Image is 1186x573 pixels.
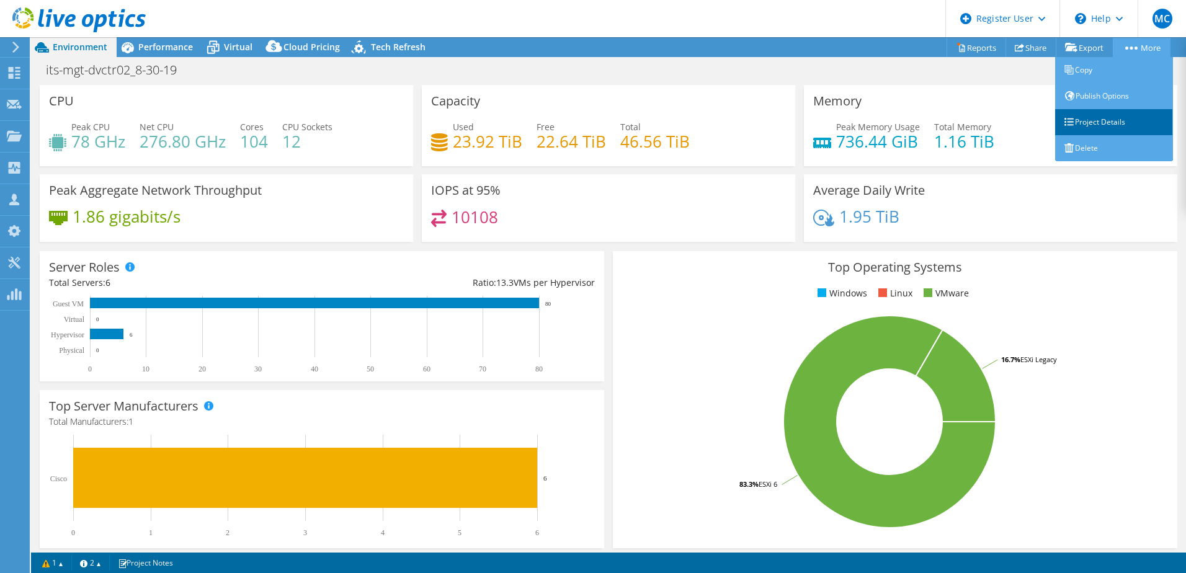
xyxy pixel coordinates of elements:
[1075,13,1086,24] svg: \n
[53,300,84,308] text: Guest VM
[49,94,74,108] h3: CPU
[149,528,153,537] text: 1
[458,528,461,537] text: 5
[1055,109,1173,135] a: Project Details
[105,277,110,288] span: 6
[51,331,84,339] text: Hypervisor
[934,135,994,148] h4: 1.16 TiB
[71,135,125,148] h4: 78 GHz
[496,277,514,288] span: 13.3
[1005,38,1056,57] a: Share
[1113,38,1170,57] a: More
[198,365,206,373] text: 20
[453,135,522,148] h4: 23.92 TiB
[759,479,777,489] tspan: ESXi 6
[128,415,133,427] span: 1
[537,121,555,133] span: Free
[622,260,1168,274] h3: Top Operating Systems
[1056,38,1113,57] a: Export
[947,38,1006,57] a: Reports
[140,135,226,148] h4: 276.80 GHz
[371,41,426,53] span: Tech Refresh
[142,365,149,373] text: 10
[96,316,99,322] text: 0
[40,63,196,77] h1: its-mgt-dvctr02_8-30-19
[1055,57,1173,83] a: Copy
[1055,135,1173,161] a: Delete
[813,94,862,108] h3: Memory
[282,121,332,133] span: CPU Sockets
[543,474,547,482] text: 6
[49,399,198,413] h3: Top Server Manufacturers
[431,94,480,108] h3: Capacity
[620,135,690,148] h4: 46.56 TiB
[303,528,307,537] text: 3
[739,479,759,489] tspan: 83.3%
[283,41,340,53] span: Cloud Pricing
[875,286,912,300] li: Linux
[59,346,84,355] text: Physical
[109,555,182,571] a: Project Notes
[254,365,262,373] text: 30
[535,365,543,373] text: 80
[839,210,899,223] h4: 1.95 TiB
[73,210,181,223] h4: 1.86 gigabits/s
[537,135,606,148] h4: 22.64 TiB
[71,121,110,133] span: Peak CPU
[140,121,174,133] span: Net CPU
[836,121,920,133] span: Peak Memory Usage
[33,555,72,571] a: 1
[479,365,486,373] text: 70
[1055,83,1173,109] a: Publish Options
[431,184,501,197] h3: IOPS at 95%
[367,365,374,373] text: 50
[921,286,969,300] li: VMware
[49,276,322,290] div: Total Servers:
[535,528,539,537] text: 6
[240,135,268,148] h4: 104
[138,41,193,53] span: Performance
[814,286,867,300] li: Windows
[322,276,595,290] div: Ratio: VMs per Hypervisor
[96,347,99,353] text: 0
[452,210,498,224] h4: 10108
[934,121,991,133] span: Total Memory
[71,528,75,537] text: 0
[453,121,474,133] span: Used
[545,301,551,307] text: 80
[71,555,110,571] a: 2
[130,332,133,338] text: 6
[423,365,430,373] text: 60
[381,528,385,537] text: 4
[1001,355,1020,364] tspan: 16.7%
[226,528,230,537] text: 2
[50,474,67,483] text: Cisco
[49,415,595,429] h4: Total Manufacturers:
[88,365,92,373] text: 0
[836,135,920,148] h4: 736.44 GiB
[620,121,641,133] span: Total
[311,365,318,373] text: 40
[224,41,252,53] span: Virtual
[813,184,925,197] h3: Average Daily Write
[64,315,85,324] text: Virtual
[49,260,120,274] h3: Server Roles
[1020,355,1057,364] tspan: ESXi Legacy
[53,41,107,53] span: Environment
[49,184,262,197] h3: Peak Aggregate Network Throughput
[1153,9,1172,29] span: MC
[282,135,332,148] h4: 12
[240,121,264,133] span: Cores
